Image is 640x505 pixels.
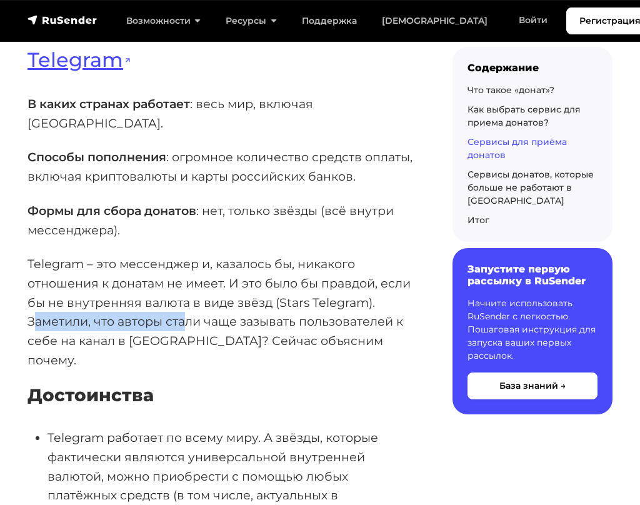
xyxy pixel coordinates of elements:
a: Запустите первую рассылку в RuSender Начните использовать RuSender с легкостью. Пошаговая инструк... [452,248,612,414]
strong: Способы пополнения [27,149,166,164]
strong: Формы для сбора донатов [27,203,196,218]
a: Сервисы донатов, которые больше не работают в [GEOGRAPHIC_DATA] [467,169,594,206]
h6: Запустите первую рассылку в RuSender [467,263,597,287]
p: : весь мир, включая [GEOGRAPHIC_DATA]. [27,94,412,132]
p: Telegram – это мессенджер и, казалось бы, никакого отношения к донатам не имеет. И это было бы пр... [27,254,412,369]
a: Сервисы для приёма донатов [467,136,567,161]
a: Ресурсы [213,8,289,34]
a: Итог [467,214,489,226]
p: : огромное количество средств оплаты, включая криптовалюты и карты российских банков. [27,147,412,186]
p: Начните использовать RuSender с легкостью. Пошаговая инструкция для запуска ваших первых рассылок. [467,297,597,363]
a: Telegram [27,47,131,72]
h4: Достоинства [27,385,412,406]
a: Поддержка [289,8,369,34]
a: [DEMOGRAPHIC_DATA] [369,8,500,34]
a: Войти [506,7,560,33]
a: Возможности [114,8,213,34]
a: Что такое «донат»? [467,84,554,96]
button: База знаний → [467,373,597,400]
img: RuSender [27,14,97,26]
a: Как выбрать сервис для приема донатов? [467,104,581,128]
div: Содержание [467,62,597,74]
strong: В каких странах работает [27,96,190,111]
p: : нет, только звёзды (всё внутри мессенджера). [27,201,412,239]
